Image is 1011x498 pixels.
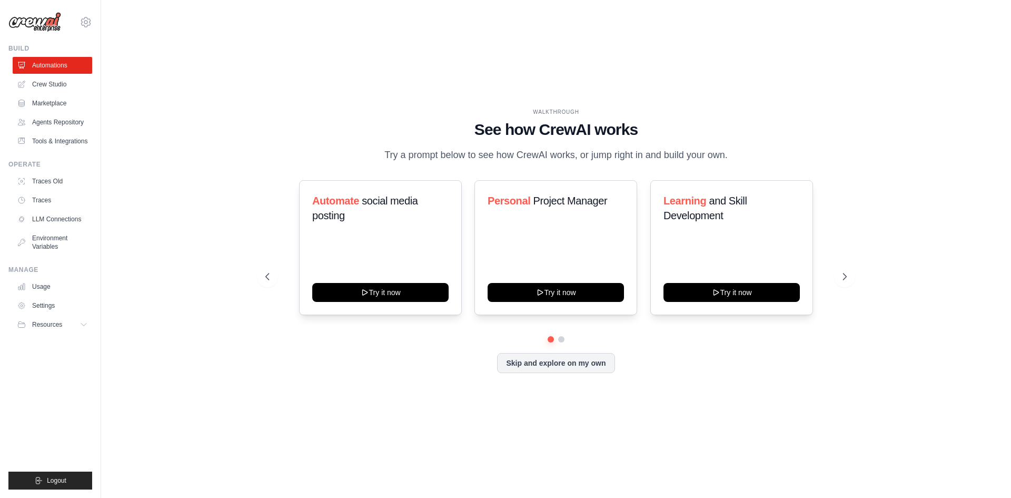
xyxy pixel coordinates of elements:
a: Usage [13,278,92,295]
span: Learning [663,195,706,207]
button: Resources [13,316,92,333]
div: 채팅 위젯 [958,447,1011,498]
a: Automations [13,57,92,74]
span: Project Manager [533,195,608,207]
a: Agents Repository [13,114,92,131]
p: Try a prompt below to see how CrewAI works, or jump right in and build your own. [379,148,733,163]
span: Resources [32,320,62,329]
button: Logout [8,472,92,490]
button: Try it now [312,283,449,302]
button: Try it now [488,283,624,302]
div: WALKTHROUGH [265,108,847,116]
a: LLM Connections [13,211,92,228]
a: Tools & Integrations [13,133,92,150]
div: Build [8,44,92,53]
div: Manage [8,266,92,274]
button: Try it now [663,283,800,302]
span: Personal [488,195,530,207]
a: Crew Studio [13,76,92,93]
div: Operate [8,160,92,169]
a: Marketplace [13,95,92,112]
a: Traces [13,192,92,209]
a: Traces Old [13,173,92,190]
span: Logout [47,476,66,485]
span: social media posting [312,195,418,221]
h1: See how CrewAI works [265,120,847,139]
button: Skip and explore on my own [497,353,614,373]
img: Logo [8,12,61,32]
a: Environment Variables [13,230,92,255]
span: Automate [312,195,359,207]
span: and Skill Development [663,195,747,221]
a: Settings [13,297,92,314]
iframe: Chat Widget [958,447,1011,498]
